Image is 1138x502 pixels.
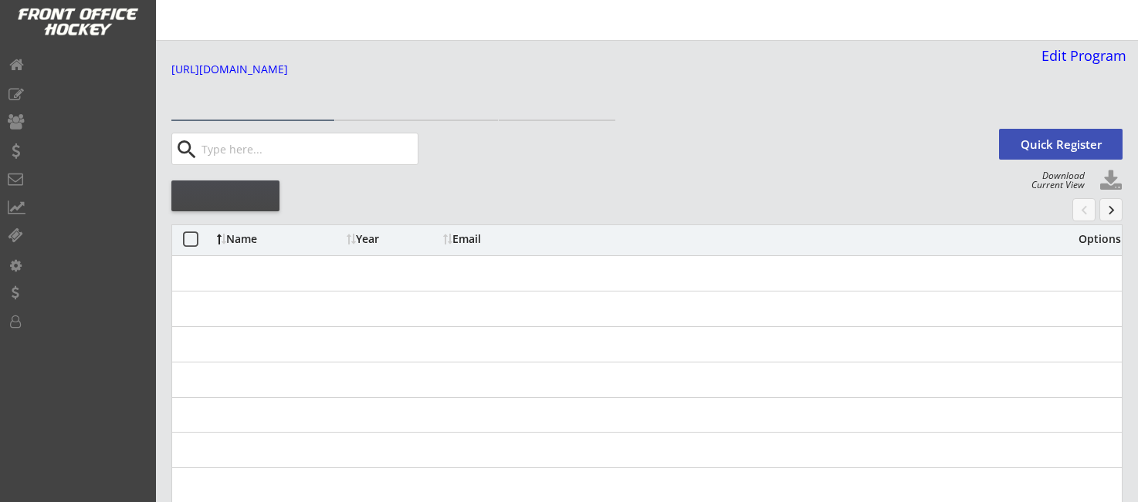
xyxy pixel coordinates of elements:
button: chevron_left [1072,198,1096,221]
a: Edit Program [1035,49,1126,76]
input: Type here... [198,133,418,164]
button: Quick Register [999,129,1123,160]
div: Edit Program [1035,49,1126,62]
div: Email [443,234,582,244]
a: [URL][DOMAIN_NAME] [171,64,950,83]
div: Year [347,234,439,244]
button: search [174,137,199,162]
div: Options [1066,234,1121,244]
div: [URL][DOMAIN_NAME] [171,64,950,75]
div: Download Current View [1024,171,1085,190]
button: keyboard_arrow_right [1099,198,1123,221]
div: Name [217,234,343,244]
button: Click to download full roster. Your browser settings may try to block it, check your security set... [1099,170,1123,193]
